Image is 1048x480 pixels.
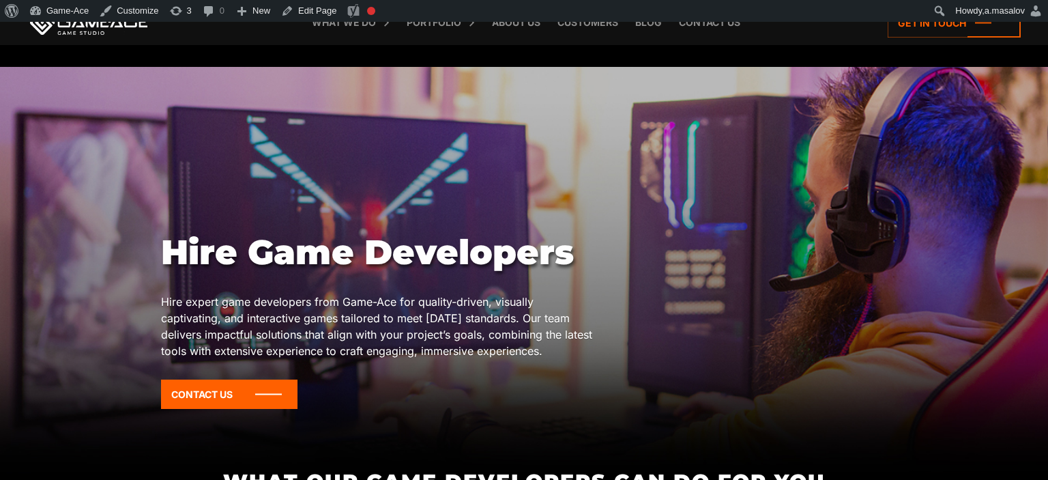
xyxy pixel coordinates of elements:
[985,5,1025,16] span: a.masalov
[161,294,596,359] p: Hire expert game developers from Game-Ace for quality-driven, visually captivating, and interacti...
[161,232,596,273] h1: Hire Game Developers
[888,8,1021,38] a: Get in touch
[367,7,375,15] div: Focus keyphrase not set
[161,380,297,409] a: Contact Us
